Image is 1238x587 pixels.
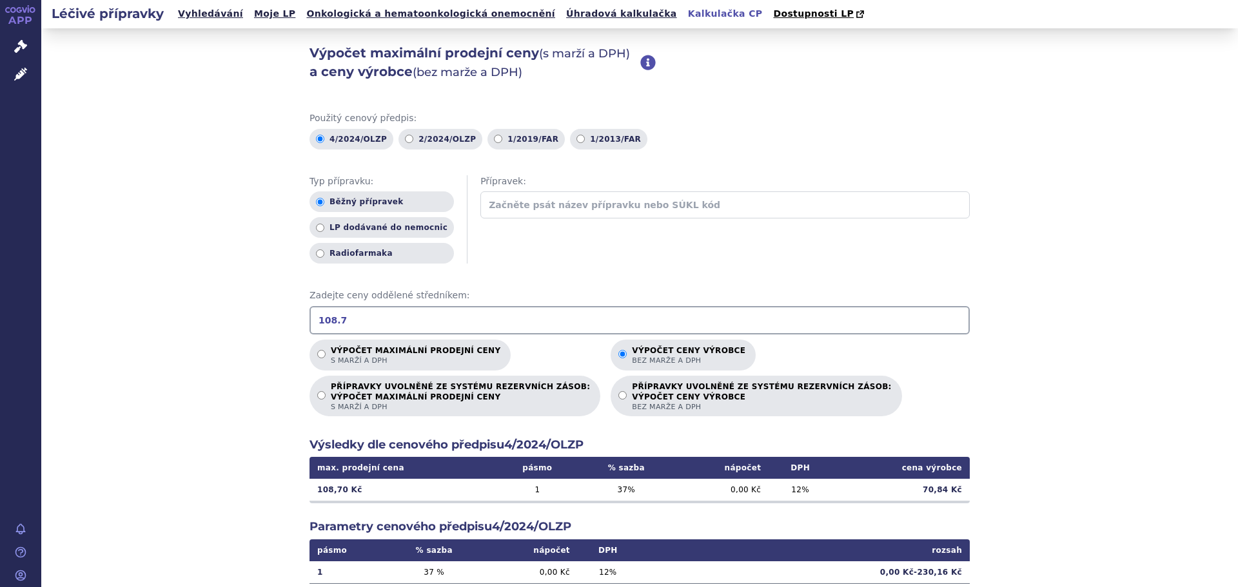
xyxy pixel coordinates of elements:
input: Začněte psát název přípravku nebo SÚKL kód [480,191,970,218]
h2: Výsledky dle cenového předpisu 4/2024/OLZP [309,437,970,453]
a: Moje LP [250,5,299,23]
th: pásmo [309,539,388,561]
span: (bez marže a DPH) [413,65,522,79]
th: pásmo [496,457,579,479]
a: Dostupnosti LP [769,5,870,23]
td: 37 % [578,479,674,501]
label: LP dodávané do nemocnic [309,217,454,238]
span: Zadejte ceny oddělené středníkem: [309,289,970,302]
th: nápočet [674,457,769,479]
th: nápočet [480,539,578,561]
h2: Léčivé přípravky [41,5,174,23]
input: Zadejte ceny oddělené středníkem [309,306,970,334]
a: Kalkulačka CP [684,5,767,23]
p: PŘÍPRAVKY UVOLNĚNÉ ZE SYSTÉMU REZERVNÍCH ZÁSOB: [331,382,590,412]
th: DPH [769,457,832,479]
input: Radiofarmaka [316,249,324,258]
td: 12 % [769,479,832,501]
span: Použitý cenový předpis: [309,112,970,125]
td: 1 [496,479,579,501]
label: 1/2013/FAR [570,129,647,149]
th: max. prodejní cena [309,457,496,479]
td: 37 % [388,561,480,584]
span: Typ přípravku: [309,175,454,188]
th: % sazba [388,539,480,561]
td: 12 % [578,561,638,584]
th: cena výrobce [832,457,970,479]
input: Běžný přípravek [316,198,324,206]
span: s marží a DPH [331,356,500,365]
input: Výpočet ceny výrobcebez marže a DPH [618,350,627,358]
h2: Výpočet maximální prodejní ceny a ceny výrobce [309,44,640,81]
label: Běžný přípravek [309,191,454,212]
th: % sazba [578,457,674,479]
input: PŘÍPRAVKY UVOLNĚNÉ ZE SYSTÉMU REZERVNÍCH ZÁSOB:VÝPOČET CENY VÝROBCEbez marže a DPH [618,391,627,399]
th: rozsah [638,539,970,561]
a: Onkologická a hematoonkologická onemocnění [302,5,559,23]
td: 70,84 Kč [832,479,970,501]
input: 1/2013/FAR [576,135,585,143]
span: bez marže a DPH [632,402,891,412]
label: Radiofarmaka [309,243,454,264]
p: PŘÍPRAVKY UVOLNĚNÉ ZE SYSTÉMU REZERVNÍCH ZÁSOB: [632,382,891,412]
input: 4/2024/OLZP [316,135,324,143]
a: Úhradová kalkulačka [562,5,681,23]
span: (s marží a DPH) [539,46,630,61]
span: s marží a DPH [331,402,590,412]
h2: Parametry cenového předpisu 4/2024/OLZP [309,519,970,535]
strong: VÝPOČET CENY VÝROBCE [632,392,891,402]
td: 0,00 Kč [480,561,578,584]
span: Dostupnosti LP [773,8,854,19]
td: 0,00 Kč - 230,16 Kč [638,561,970,584]
td: 0,00 Kč [674,479,769,501]
input: 1/2019/FAR [494,135,502,143]
label: 1/2019/FAR [487,129,565,149]
input: 2/2024/OLZP [405,135,413,143]
label: 2/2024/OLZP [398,129,482,149]
td: 108,70 Kč [309,479,496,501]
p: Výpočet ceny výrobce [632,346,745,365]
span: Přípravek: [480,175,970,188]
label: 4/2024/OLZP [309,129,393,149]
th: DPH [578,539,638,561]
p: Výpočet maximální prodejní ceny [331,346,500,365]
input: LP dodávané do nemocnic [316,224,324,232]
input: Výpočet maximální prodejní cenys marží a DPH [317,350,326,358]
strong: VÝPOČET MAXIMÁLNÍ PRODEJNÍ CENY [331,392,590,402]
span: bez marže a DPH [632,356,745,365]
a: Vyhledávání [174,5,247,23]
td: 1 [309,561,388,584]
input: PŘÍPRAVKY UVOLNĚNÉ ZE SYSTÉMU REZERVNÍCH ZÁSOB:VÝPOČET MAXIMÁLNÍ PRODEJNÍ CENYs marží a DPH [317,391,326,399]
